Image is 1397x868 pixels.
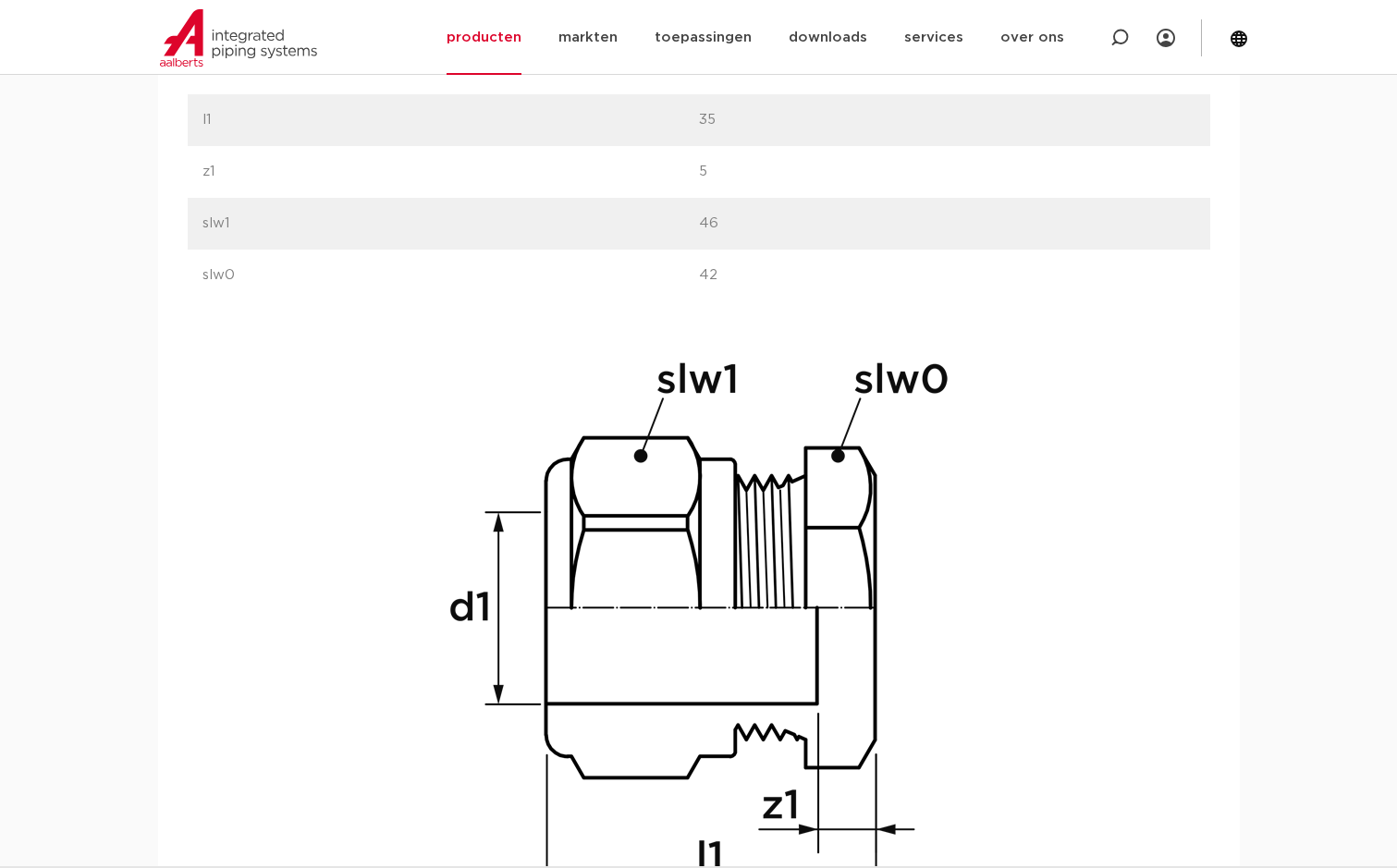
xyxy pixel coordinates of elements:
[699,264,1195,287] p: 42
[699,213,1195,235] p: 46
[202,264,699,287] p: slw0
[699,109,1195,131] p: 35
[202,161,699,183] p: z1
[699,161,1195,183] p: 5
[202,213,699,235] p: slw1
[202,109,699,131] p: l1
